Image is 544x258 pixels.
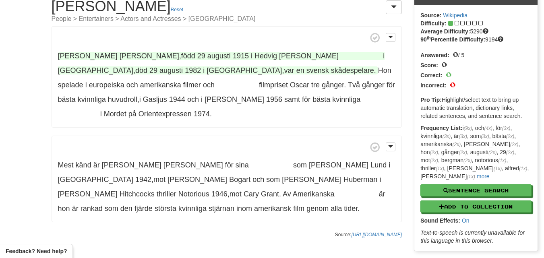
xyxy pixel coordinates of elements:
span: som [293,161,307,169]
strong: Correct: [420,72,442,78]
span: gånger [362,81,385,89]
span: stjärnan [209,204,234,213]
span: 0 [450,80,455,89]
em: (2x) [510,142,518,147]
span: och [126,81,138,89]
span: [PERSON_NAME] [205,95,264,103]
span: i [383,52,385,60]
span: svensk [306,66,329,74]
span: 29 [197,52,205,60]
span: [PERSON_NAME] [282,175,341,184]
span: 1956 [266,95,282,103]
span: [PERSON_NAME] [309,161,368,169]
button: Add to Collection [420,200,532,213]
span: [PERSON_NAME] [279,52,339,60]
strong: Sound Effects: [420,217,460,224]
em: (1x) [467,174,475,180]
span: . [100,110,212,118]
span: mot [230,190,242,198]
span: och [252,175,264,184]
span: , [58,52,341,60]
span: , [58,81,395,103]
em: (1x) [519,166,527,171]
span: amerikanska [140,81,181,89]
em: (1x) [498,158,506,163]
span: Oscar [290,81,309,89]
span: kvinnliga [332,95,360,103]
span: och [203,81,215,89]
span: i [389,161,390,169]
em: (3x) [459,134,467,139]
span: Hon [378,66,391,74]
em: (2x) [430,158,438,163]
span: skådespelare [331,66,374,74]
span: 1982 [185,66,201,74]
span: var [284,66,294,74]
span: , , . [58,161,391,198]
span: 1942 [135,175,151,184]
span: i [379,175,381,184]
span: Hedvig [254,52,277,60]
div: / 5 [420,50,532,60]
span: bästa [58,95,76,103]
span: för [302,95,310,103]
a: Wikipedia [443,12,467,19]
span: Cary [244,190,259,198]
span: tider [344,204,358,213]
em: (9x) [464,126,472,131]
span: för [225,161,234,169]
span: filmpriset [259,81,288,89]
span: rankad [81,204,103,213]
strong: __________ [217,81,257,89]
span: Bogart [229,175,250,184]
span: 1946 [211,190,228,198]
span: Notorious [178,190,209,198]
em: (2x) [453,142,461,147]
strong: 90 Percentile Difficulty: [420,36,485,43]
a: On [462,217,470,224]
sup: th [427,35,431,40]
em: (2x) [506,150,514,155]
em: (3x) [443,134,451,139]
span: [PERSON_NAME] [168,175,227,184]
em: (3x) [481,134,489,139]
em: (2x) [459,150,467,155]
span: i [100,110,102,118]
a: more [477,173,490,180]
span: 0 [446,70,451,79]
span: . [58,190,385,213]
span: i [201,95,203,103]
strong: __________ [58,110,98,118]
span: Huberman [343,175,377,184]
strong: Pro Tip: [420,97,442,103]
span: 1944 [169,95,185,103]
span: europeiska [89,81,124,89]
span: Två [348,81,360,89]
span: född [181,52,195,60]
a: [URL][DOMAIN_NAME] [352,232,402,237]
span: , , . [58,52,385,74]
span: i [85,81,87,89]
span: som [105,204,118,213]
em: Text-to-speech is currently unavailable for this language in this browser. [420,229,525,244]
strong: __________ [251,161,291,169]
span: alla [331,204,342,213]
strong: Difficulty: [420,20,447,27]
span: [GEOGRAPHIC_DATA] [58,66,133,74]
span: den [120,204,132,213]
strong: Score: [420,62,438,68]
span: gånger [322,81,344,89]
span: kvinnliga [78,95,106,103]
span: [PERSON_NAME] [58,52,118,60]
span: Orientexpressen [139,110,192,118]
span: amerikansk [254,204,291,213]
span: och [187,95,199,103]
span: fjärde [134,204,153,213]
span: inom [236,204,252,213]
span: bästa [312,95,330,103]
span: Mordet [104,110,126,118]
button: Sentence Search [420,184,532,196]
span: största [155,204,176,213]
span: Lund [370,161,387,169]
strong: __________ [337,190,377,198]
